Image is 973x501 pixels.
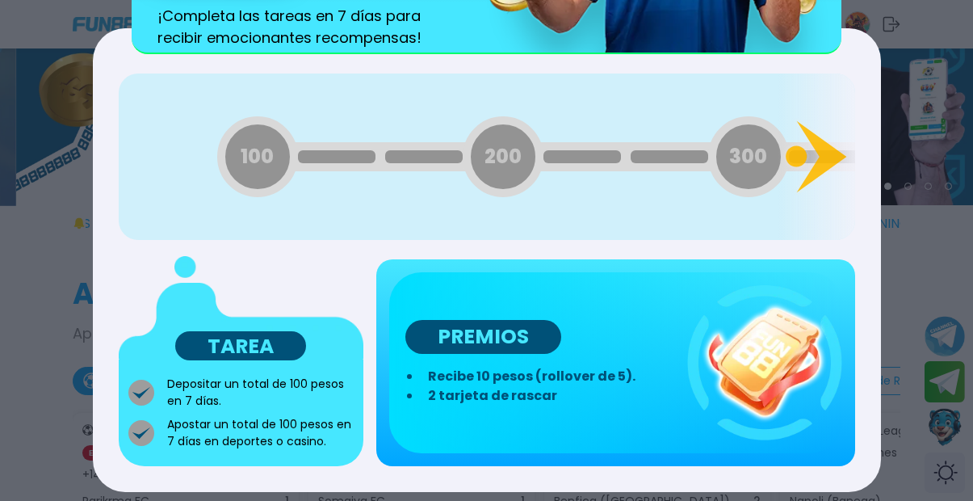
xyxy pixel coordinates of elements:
[729,142,767,171] span: 300
[484,142,522,171] span: 200
[687,285,842,440] img: fun88_task-3d54b5a9.webp
[167,376,354,410] p: Depositar un total de 100 pesos en 7 días.
[241,142,274,171] span: 100
[167,416,354,450] p: Apostar un total de 100 pesos en 7 días en deportes o casino.
[421,386,677,406] li: 2 tarjeta de rascar
[175,331,306,360] p: TAREA
[157,5,438,48] span: ¡Completa las tareas en 7 días para recibir emocionantes recompensas!
[405,320,561,354] p: PREMIOS
[119,256,364,360] img: ZfJrG+Mrt4kE6IqiwAAA==
[421,367,677,386] li: Recibe 10 pesos (rollover de 5).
